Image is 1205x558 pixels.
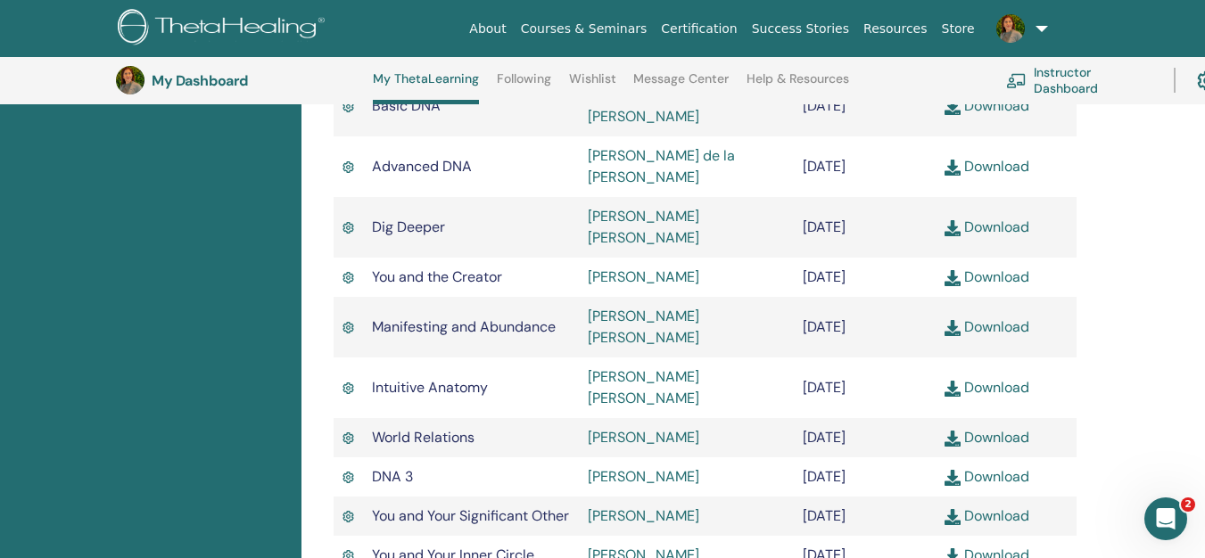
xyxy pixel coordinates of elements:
[343,469,354,486] img: Active Certificate
[747,71,849,100] a: Help & Resources
[794,496,935,536] td: [DATE]
[569,71,616,100] a: Wishlist
[343,98,354,115] img: Active Certificate
[588,428,699,447] a: [PERSON_NAME]
[794,136,935,197] td: [DATE]
[497,71,551,100] a: Following
[588,146,735,186] a: [PERSON_NAME] de la [PERSON_NAME]
[945,96,1029,115] a: Download
[935,12,982,45] a: Store
[945,467,1029,486] a: Download
[372,467,413,486] span: DNA 3
[588,307,699,347] a: [PERSON_NAME] [PERSON_NAME]
[794,197,935,258] td: [DATE]
[343,319,354,336] img: Active Certificate
[794,297,935,357] td: [DATE]
[588,86,735,126] a: [PERSON_NAME] de la [PERSON_NAME]
[945,428,1029,447] a: Download
[588,467,699,486] a: [PERSON_NAME]
[588,207,699,247] a: [PERSON_NAME] [PERSON_NAME]
[794,76,935,136] td: [DATE]
[373,71,479,104] a: My ThetaLearning
[945,217,1029,236] a: Download
[945,506,1029,525] a: Download
[945,381,961,397] img: download.svg
[343,508,354,525] img: Active Certificate
[945,320,961,336] img: download.svg
[152,72,330,89] h3: My Dashboard
[794,418,935,457] td: [DATE]
[588,506,699,525] a: [PERSON_NAME]
[945,99,961,115] img: download.svg
[372,96,441,115] span: Basic DNA
[945,317,1029,336] a: Download
[343,269,354,286] img: Active Certificate
[514,12,655,45] a: Courses & Seminars
[1144,497,1187,540] iframe: Intercom live chat
[745,12,856,45] a: Success Stories
[945,431,961,447] img: download.svg
[372,506,569,525] span: You and Your Significant Other
[343,430,354,447] img: Active Certificate
[945,267,1029,286] a: Download
[343,219,354,236] img: Active Certificate
[633,71,729,100] a: Message Center
[343,159,354,176] img: Active Certificate
[462,12,513,45] a: About
[116,66,144,94] img: default.jpg
[1181,497,1195,512] span: 2
[945,470,961,486] img: download.svg
[794,357,935,418] td: [DATE]
[1006,61,1152,100] a: Instructor Dashboard
[118,9,331,49] img: logo.png
[588,267,699,286] a: [PERSON_NAME]
[343,380,354,397] img: Active Certificate
[945,378,1029,397] a: Download
[945,509,961,525] img: download.svg
[945,160,961,176] img: download.svg
[372,428,475,447] span: World Relations
[588,367,699,407] a: [PERSON_NAME] [PERSON_NAME]
[1006,73,1027,88] img: chalkboard-teacher.svg
[372,267,502,286] span: You and the Creator
[372,217,445,236] span: Dig Deeper
[372,157,472,176] span: Advanced DNA
[856,12,935,45] a: Resources
[372,317,556,336] span: Manifesting and Abundance
[996,14,1025,43] img: default.jpg
[945,270,961,286] img: download.svg
[794,258,935,297] td: [DATE]
[945,157,1029,176] a: Download
[794,457,935,496] td: [DATE]
[945,220,961,236] img: download.svg
[372,378,488,397] span: Intuitive Anatomy
[654,12,744,45] a: Certification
